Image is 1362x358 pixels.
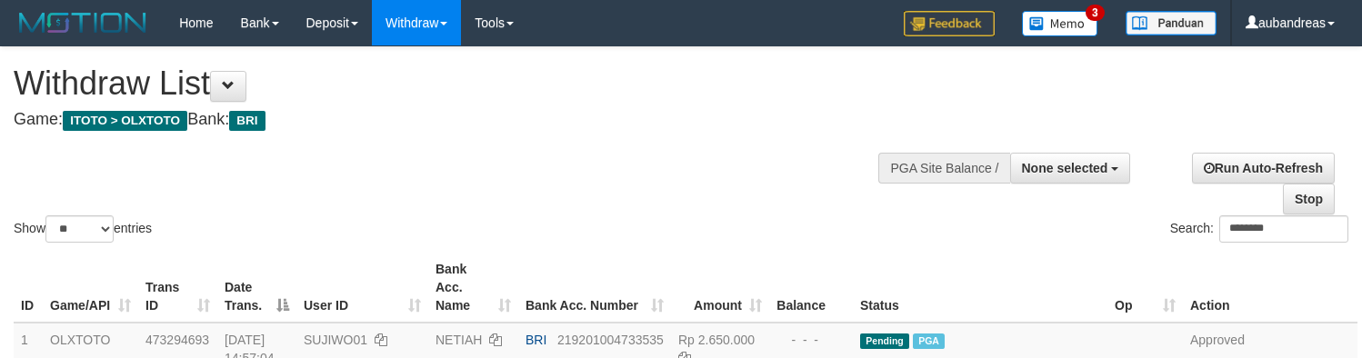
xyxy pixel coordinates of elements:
[557,333,664,347] span: Copy 219201004733535 to clipboard
[1192,153,1335,184] a: Run Auto-Refresh
[229,111,265,131] span: BRI
[1010,153,1131,184] button: None selected
[671,253,769,323] th: Amount: activate to sort column ascending
[1283,184,1335,214] a: Stop
[428,253,518,323] th: Bank Acc. Name: activate to sort column ascending
[14,253,43,323] th: ID
[14,215,152,243] label: Show entries
[1170,215,1348,243] label: Search:
[145,333,209,347] span: 473294693
[853,253,1107,323] th: Status
[63,111,187,131] span: ITOTO > OLXTOTO
[769,253,853,323] th: Balance
[678,333,755,347] span: Rp 2.650.000
[436,333,482,347] a: NETIAH
[1086,5,1105,21] span: 3
[14,9,152,36] img: MOTION_logo.png
[1107,253,1183,323] th: Op: activate to sort column ascending
[43,253,138,323] th: Game/API: activate to sort column ascending
[1022,11,1098,36] img: Button%20Memo.svg
[14,111,890,129] h4: Game: Bank:
[1126,11,1217,35] img: panduan.png
[45,215,114,243] select: Showentries
[14,65,890,102] h1: Withdraw List
[526,333,546,347] span: BRI
[1183,253,1357,323] th: Action
[776,331,846,349] div: - - -
[296,253,428,323] th: User ID: activate to sort column ascending
[217,253,296,323] th: Date Trans.: activate to sort column descending
[138,253,217,323] th: Trans ID: activate to sort column ascending
[304,333,367,347] span: SUJIWO01
[904,11,995,36] img: Feedback.jpg
[878,153,1009,184] div: PGA Site Balance /
[860,333,909,349] span: Pending
[1219,215,1348,243] input: Search:
[1022,161,1108,175] span: None selected
[518,253,671,323] th: Bank Acc. Number: activate to sort column ascending
[913,333,945,349] span: PGA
